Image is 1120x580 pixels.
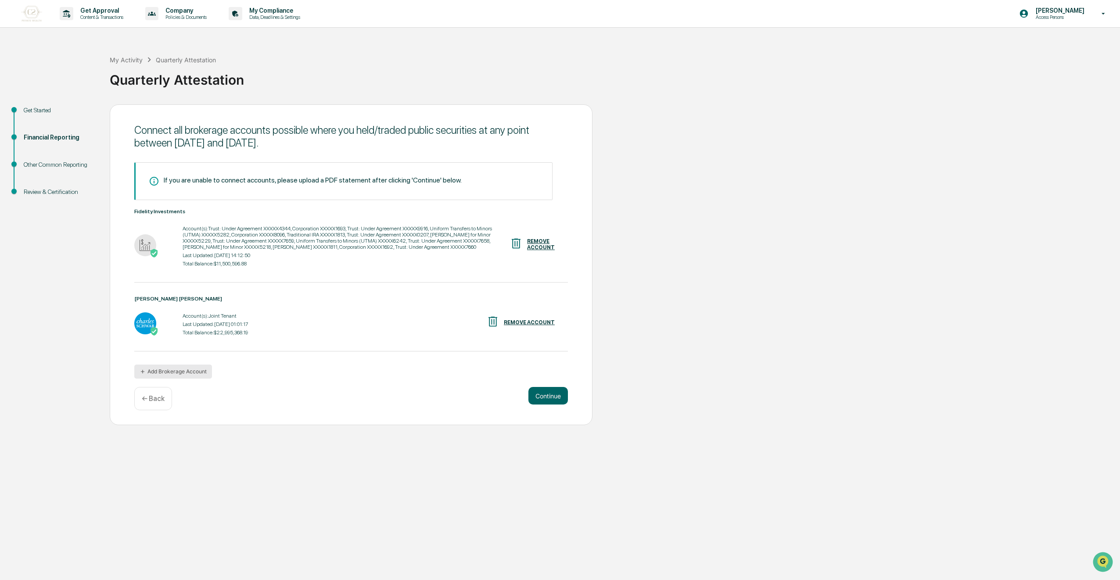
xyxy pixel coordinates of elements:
[1029,7,1089,14] p: [PERSON_NAME]
[62,148,106,155] a: Powered byPylon
[24,133,96,142] div: Financial Reporting
[527,238,555,251] div: REMOVE ACCOUNT
[18,111,57,119] span: Preclearance
[30,67,144,76] div: Start new chat
[9,67,25,83] img: 1746055101610-c473b297-6a78-478c-a979-82029cc54cd1
[183,329,248,336] div: Total Balance: $22,995,368.19
[72,111,109,119] span: Attestations
[183,226,510,250] div: Account(s): Trust: Under Agreement XXXXX4344, Corporation XXXXX1693, Trust: Under Agreement XXXXX...
[134,296,568,302] div: [PERSON_NAME] [PERSON_NAME]
[504,319,555,326] div: REMOVE ACCOUNT
[73,7,128,14] p: Get Approval
[24,106,96,115] div: Get Started
[142,394,165,403] p: ← Back
[110,56,143,64] div: My Activity
[150,249,158,258] img: Active
[242,7,305,14] p: My Compliance
[60,107,112,123] a: 🗄️Attestations
[1092,551,1116,575] iframe: Open customer support
[134,312,156,334] img: Charles Schwab - Active
[9,18,160,32] p: How can we help?
[134,124,568,149] div: Connect all brokerage accounts possible where you held/traded public securities at any point betw...
[158,14,211,20] p: Policies & Documents
[134,208,568,215] div: Fidelity Investments
[134,234,156,256] img: Fidelity Investments - Active
[183,252,510,258] div: Last Updated: [DATE] 14:12:50
[5,107,60,123] a: 🖐️Preclearance
[30,76,111,83] div: We're available if you need us!
[1029,14,1089,20] p: Access Persons
[5,124,59,140] a: 🔎Data Lookup
[183,321,248,327] div: Last Updated: [DATE] 01:01:17
[183,313,248,319] div: Account(s): Joint Tenant
[73,14,128,20] p: Content & Transactions
[9,128,16,135] div: 🔎
[9,111,16,118] div: 🖐️
[158,7,211,14] p: Company
[64,111,71,118] div: 🗄️
[134,365,212,379] button: Add Brokerage Account
[21,6,42,21] img: logo
[18,127,55,136] span: Data Lookup
[149,70,160,80] button: Start new chat
[164,176,462,184] div: If you are unable to connect accounts, please upload a PDF statement after clicking 'Continue' be...
[24,187,96,197] div: Review & Certification
[156,56,216,64] div: Quarterly Attestation
[486,315,499,328] img: REMOVE ACCOUNT
[87,149,106,155] span: Pylon
[510,237,523,250] img: REMOVE ACCOUNT
[150,327,158,336] img: Active
[183,261,510,267] div: Total Balance: $11,500,596.88
[24,160,96,169] div: Other Common Reporting
[242,14,305,20] p: Data, Deadlines & Settings
[110,65,1116,88] div: Quarterly Attestation
[528,387,568,405] button: Continue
